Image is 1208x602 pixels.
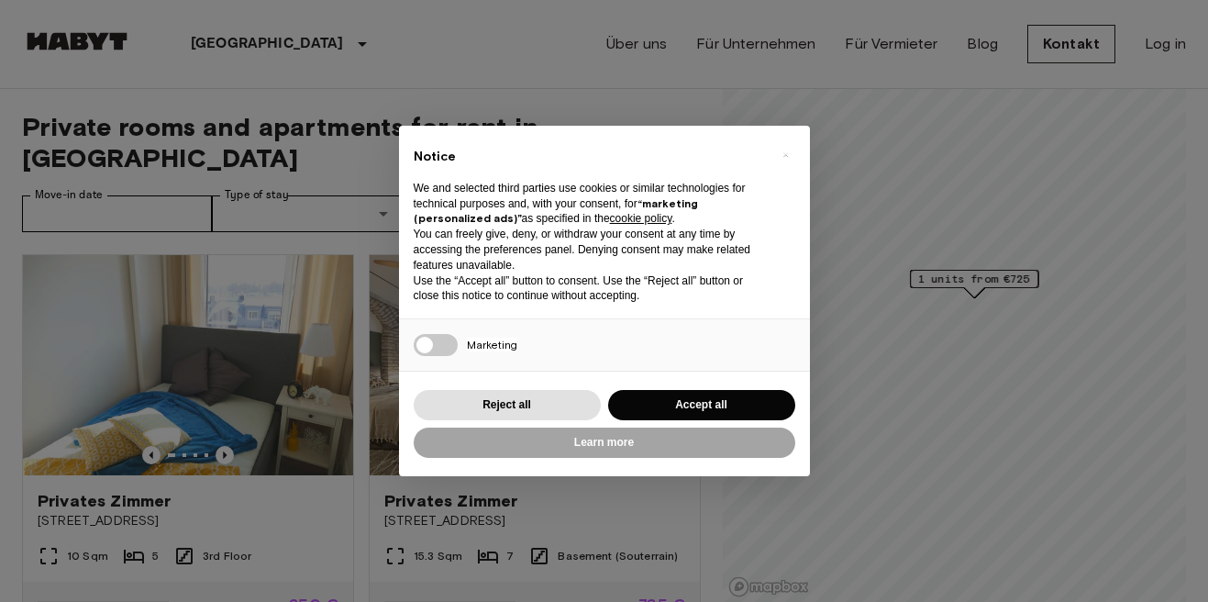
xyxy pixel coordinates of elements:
h2: Notice [414,148,766,166]
p: We and selected third parties use cookies or similar technologies for technical purposes and, wit... [414,181,766,227]
strong: “marketing (personalized ads)” [414,196,698,226]
span: Marketing [467,338,517,351]
span: × [782,144,789,166]
button: Learn more [414,428,795,458]
button: Accept all [608,390,795,420]
button: Close this notice [771,140,801,170]
button: Reject all [414,390,601,420]
p: You can freely give, deny, or withdraw your consent at any time by accessing the preferences pane... [414,227,766,273]
a: cookie policy [610,212,672,225]
p: Use the “Accept all” button to consent. Use the “Reject all” button or close this notice to conti... [414,273,766,305]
